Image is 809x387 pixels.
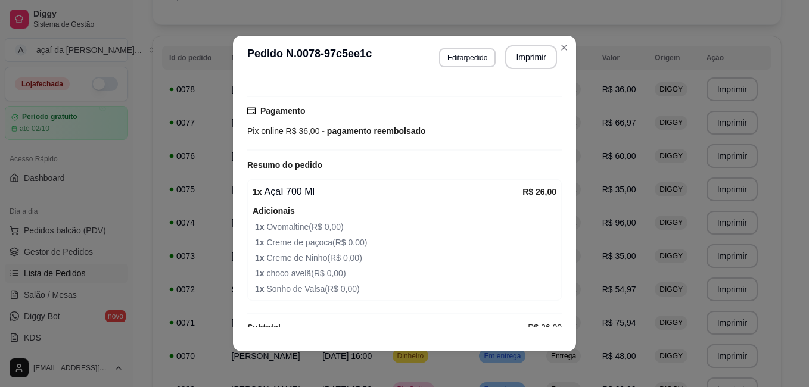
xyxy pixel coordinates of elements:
span: R$ 26,00 [528,321,562,334]
strong: 1 x [253,187,262,196]
span: R$ 36,00 [284,126,320,136]
div: Açaí 700 Ml [253,185,522,199]
span: choco avelã ( R$ 0,00 ) [255,267,556,280]
button: Editarpedido [439,48,496,67]
h3: Pedido N. 0078-97c5ee1c [247,45,372,69]
strong: 1 x [255,222,266,232]
strong: 1 x [255,253,266,263]
span: Creme de Ninho ( R$ 0,00 ) [255,251,556,264]
span: - pagamento reembolsado [319,126,425,136]
span: credit-card [247,107,256,115]
span: Sonho de Valsa ( R$ 0,00 ) [255,282,556,295]
strong: Adicionais [253,206,295,216]
strong: Pagamento [260,106,305,116]
strong: 1 x [255,269,266,278]
strong: Resumo do pedido [247,160,322,170]
strong: R$ 26,00 [522,187,556,196]
span: Pix online [247,126,284,136]
strong: 1 x [255,284,266,294]
button: Close [555,38,574,57]
span: Creme de paçoca ( R$ 0,00 ) [255,236,556,249]
strong: Subtotal [247,323,281,332]
span: Ovomaltine ( R$ 0,00 ) [255,220,556,233]
button: Imprimir [505,45,557,69]
strong: 1 x [255,238,266,247]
